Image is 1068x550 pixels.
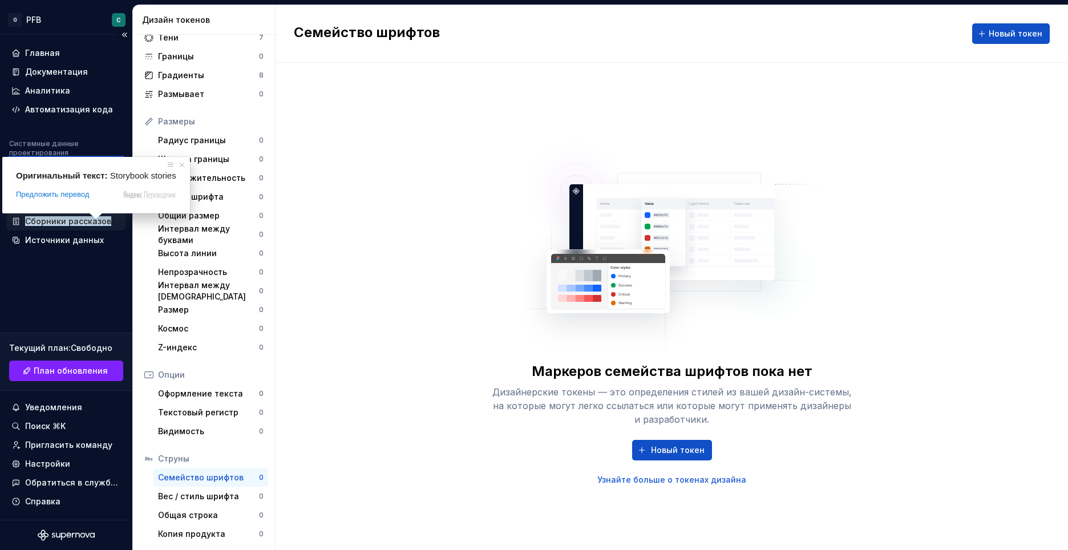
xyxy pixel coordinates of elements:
[25,478,166,487] ya-tr-span: Обратиться в службу поддержки
[158,509,218,521] ya-tr-span: Общая строка
[153,301,268,319] a: Размер0
[153,468,268,487] a: Семейство шрифтов0
[71,343,112,353] ya-tr-span: Свободно
[7,398,126,416] button: Уведомления
[158,135,226,146] ya-tr-span: Радиус границы
[153,338,268,357] a: Z-индекс0
[259,155,264,164] div: 0
[259,511,264,520] div: 0
[25,48,60,58] ya-tr-span: Главная
[259,230,264,239] div: 0
[259,52,264,61] div: 0
[16,189,89,200] span: Предложить перевод
[597,474,746,486] a: Узнайте больше о токенах дизайна
[25,67,88,76] ya-tr-span: Документация
[597,475,746,484] ya-tr-span: Узнайте больше о токенах дизайна
[9,361,123,381] a: План обновления
[259,343,264,352] div: 0
[158,388,243,399] ya-tr-span: Оформление текста
[259,90,264,99] div: 0
[259,211,264,220] div: 0
[158,88,204,100] ya-tr-span: Размывает
[158,472,244,483] ya-tr-span: Семейство шрифтов
[153,207,268,225] a: Общий размер0
[7,156,126,174] a: Дизайн токенов
[25,440,112,450] ya-tr-span: Пригласить команду
[16,171,108,180] span: Оригинальный текст:
[158,172,245,184] ya-tr-span: Продолжительность
[34,366,108,375] ya-tr-span: План обновления
[153,422,268,440] a: Видимость0
[25,421,66,431] ya-tr-span: Поиск ⌘K
[153,403,268,422] a: Текстовый регистр0
[153,150,268,168] a: Ширина границы0
[158,223,259,246] ya-tr-span: Интервал между буквами
[25,104,113,114] ya-tr-span: Автоматизация кода
[7,82,126,100] a: Аналитика
[259,324,264,333] div: 0
[158,454,189,463] ya-tr-span: Струны
[13,18,17,22] ya-tr-span: G
[7,63,126,81] a: Документация
[142,15,210,25] ya-tr-span: Дизайн токенов
[9,343,68,353] ya-tr-span: Текущий план
[259,529,264,539] div: 0
[153,263,268,281] a: Непрозрачность0
[158,280,259,302] ya-tr-span: Интервал между [DEMOGRAPHIC_DATA]
[651,445,705,455] ya-tr-span: Новый токен
[153,225,268,244] a: Интервал между буквами0
[158,116,195,126] ya-tr-span: Размеры
[158,70,204,81] ya-tr-span: Градиенты
[259,427,264,436] div: 0
[153,506,268,524] a: Общая строка0
[158,266,227,278] ya-tr-span: Непрозрачность
[158,32,179,43] ya-tr-span: Тени
[158,426,204,437] ya-tr-span: Видимость
[140,47,268,66] a: Границы0
[259,408,264,417] div: 0
[972,23,1050,44] button: Новый токен
[158,304,189,316] ya-tr-span: Размер
[158,407,238,418] ya-tr-span: Текстовый регистр
[116,27,132,43] button: Свернуть боковую панель
[7,436,126,454] a: Пригласить команду
[158,248,217,259] ya-tr-span: Высота линии
[25,496,60,506] ya-tr-span: Справка
[259,389,264,398] div: 0
[25,402,82,412] ya-tr-span: Уведомления
[25,459,70,468] ya-tr-span: Настройки
[116,17,121,23] ya-tr-span: C
[7,474,126,492] button: Обратиться в службу поддержки
[25,235,104,245] ya-tr-span: Источники данных
[158,342,197,353] ya-tr-span: Z-индекс
[110,171,176,180] span: Storybook stories
[38,529,95,541] svg: Supernova Logo
[259,305,264,314] div: 0
[259,249,264,258] div: 0
[153,244,268,262] a: Высота линии0
[492,386,852,425] ya-tr-span: Дизайнерские токены — это определения стилей из вашей дизайн-системы, на которые могут легко ссыл...
[259,33,264,42] div: 7
[7,100,126,119] a: Автоматизация кода
[158,370,185,379] ya-tr-span: Опции
[153,188,268,206] a: Размер шрифта0
[7,44,126,62] a: Главная
[153,385,268,403] a: Оформление текста0
[158,491,239,502] ya-tr-span: Вес / стиль шрифта
[7,455,126,473] a: Настройки
[259,192,264,201] div: 0
[7,417,126,435] button: Поиск ⌘K
[259,473,264,482] div: 0
[294,23,440,44] h2: Семейство шрифтов
[25,86,70,95] ya-tr-span: Аналитика
[25,216,111,226] ya-tr-span: Сборники рассказов
[532,363,812,379] ya-tr-span: Маркеров семейства шрифтов пока нет
[259,136,264,145] div: 0
[26,15,41,25] ya-tr-span: PFB
[153,131,268,149] a: Радиус границы0
[7,212,126,230] a: Сборники рассказов
[259,71,264,80] div: 8
[153,169,268,187] a: Продолжительность0
[68,343,71,353] ya-tr-span: :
